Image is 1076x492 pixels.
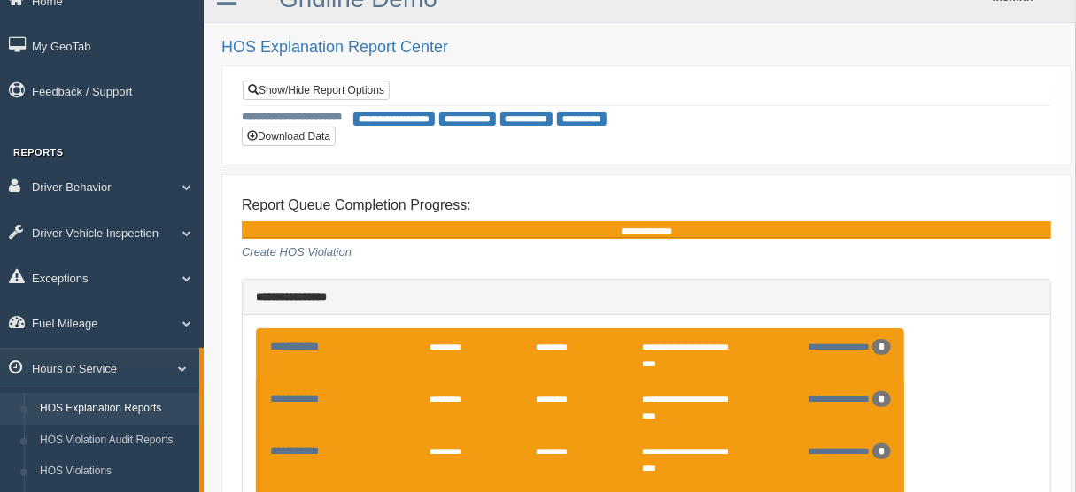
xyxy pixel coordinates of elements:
[32,456,199,488] a: HOS Violations
[242,197,1051,213] h4: Report Queue Completion Progress:
[221,39,1058,57] h2: HOS Explanation Report Center
[242,245,352,258] a: Create HOS Violation
[32,393,199,425] a: HOS Explanation Reports
[243,81,390,100] a: Show/Hide Report Options
[32,425,199,457] a: HOS Violation Audit Reports
[242,127,336,146] button: Download Data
